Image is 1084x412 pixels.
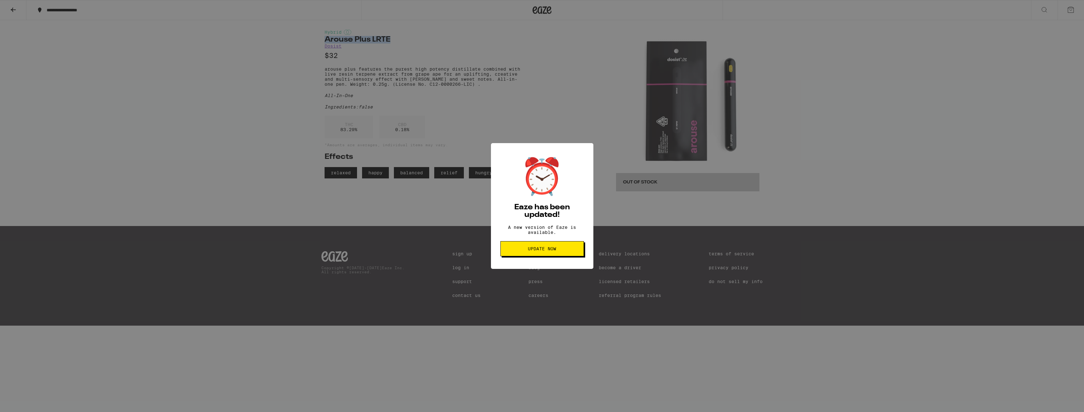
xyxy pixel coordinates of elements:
span: Hi. Need any help? [4,4,45,9]
span: Update Now [528,247,556,251]
h2: Eaze has been updated! [500,204,584,219]
button: Update Now [500,241,584,256]
p: A new version of Eaze is available. [500,225,584,235]
div: ⏰ [520,156,564,197]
